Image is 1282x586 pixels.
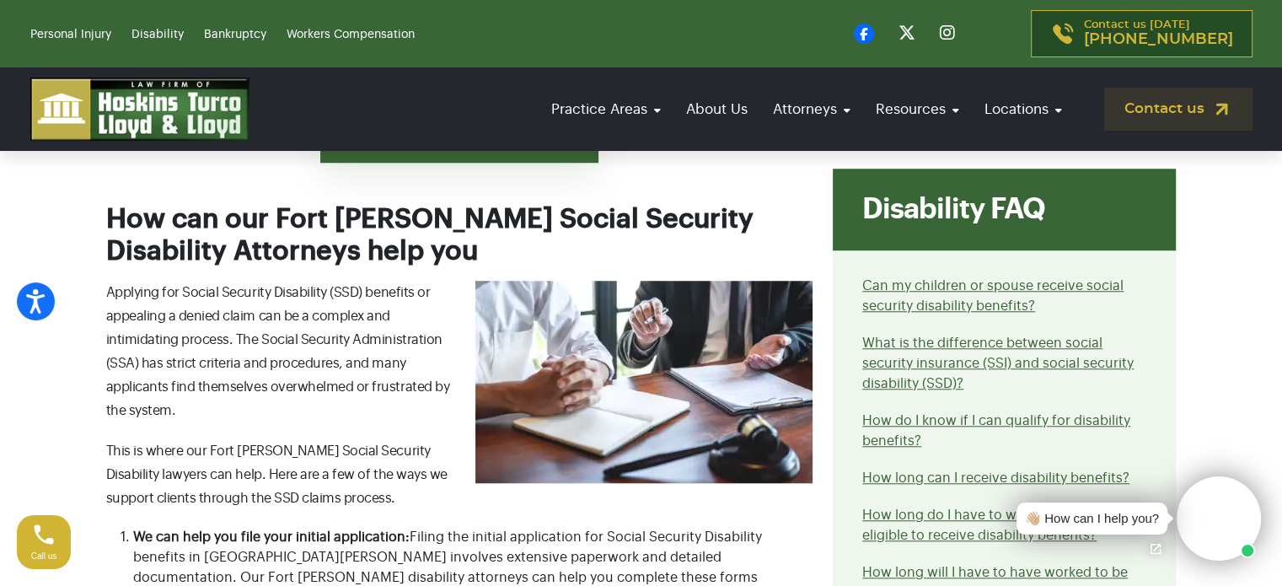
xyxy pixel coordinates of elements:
[30,29,111,40] a: Personal Injury
[1138,531,1173,567] a: Open chat
[131,29,184,40] a: Disability
[764,85,859,133] a: Attorneys
[867,85,968,133] a: Resources
[833,169,1176,250] div: Disability FAQ
[1084,31,1233,48] span: [PHONE_NUMBER]
[30,78,249,141] img: logo
[862,471,1129,485] a: How long can I receive disability benefits?
[862,279,1124,313] a: Can my children or spouse receive social security disability benefits?
[31,551,57,561] span: Call us
[1031,10,1252,57] a: Contact us [DATE][PHONE_NUMBER]
[862,508,1126,542] a: How long do I have to work in order to be eligible to receive disability benefits?
[1025,509,1159,529] div: 👋🏼 How can I help you?
[678,85,756,133] a: About Us
[287,29,415,40] a: Workers Compensation
[204,29,266,40] a: Bankruptcy
[862,414,1130,448] a: How do I know if I can qualify for disability benefits?
[106,203,813,268] h2: How can our Fort [PERSON_NAME] Social Security Disability Attorneys help you
[862,336,1134,390] a: What is the difference between social security insurance (SSI) and social security disability (SSD)?
[1104,88,1252,131] a: Contact us
[976,85,1070,133] a: Locations
[133,530,410,544] strong: We can help you file your initial application:
[1084,19,1233,48] p: Contact us [DATE]
[106,439,813,510] p: This is where our Fort [PERSON_NAME] Social Security Disability lawyers can help. Here are a few ...
[106,281,813,422] p: Applying for Social Security Disability (SSD) benefits or appealing a denied claim can be a compl...
[543,85,669,133] a: Practice Areas
[475,281,813,483] img: A social security disability lawyer helps his client.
